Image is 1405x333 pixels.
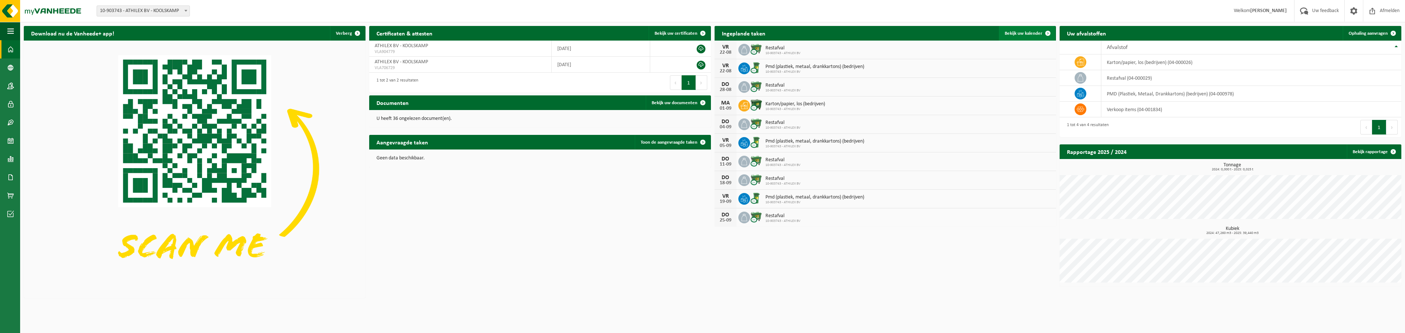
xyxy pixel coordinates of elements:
[750,192,763,204] img: WB-0240-CU
[24,41,366,296] img: Download de VHEPlus App
[1250,8,1287,14] strong: [PERSON_NAME]
[1107,45,1128,50] span: Afvalstof
[765,144,864,149] span: 10-903743 - ATHILEX BV
[373,75,418,91] div: 1 tot 2 van 2 resultaten
[1360,120,1372,135] button: Previous
[718,175,733,181] div: DO
[1386,120,1398,135] button: Next
[718,119,733,125] div: DO
[718,44,733,50] div: VR
[24,26,121,40] h2: Download nu de Vanheede+ app!
[1349,31,1388,36] span: Ophaling aanvragen
[765,126,801,130] span: 10-903743 - ATHILEX BV
[718,193,733,199] div: VR
[750,155,763,167] img: WB-0660-CU
[765,200,864,205] span: 10-903743 - ATHILEX BV
[682,75,696,90] button: 1
[750,80,763,92] img: WB-0660-CU
[750,43,763,55] img: WB-0660-CU
[718,156,733,162] div: DO
[765,101,825,107] span: Karton/papier, los (bedrijven)
[718,199,733,204] div: 19-09
[765,182,801,186] span: 10-903743 - ATHILEX BV
[750,211,763,223] img: WB-0660-CU
[1101,54,1401,70] td: karton/papier, los (bedrijven) (04-000026)
[330,26,365,41] button: Verberg
[1060,26,1113,40] h2: Uw afvalstoffen
[1372,120,1386,135] button: 1
[646,95,710,110] a: Bekijk uw documenten
[765,70,864,74] span: 10-903743 - ATHILEX BV
[718,82,733,87] div: DO
[718,100,733,106] div: MA
[715,26,773,40] h2: Ingeplande taken
[375,43,428,49] span: ATHILEX BV - KOOLSKAMP
[1347,144,1401,159] a: Bekijk rapportage
[718,143,733,148] div: 05-09
[649,26,710,41] a: Bekijk uw certificaten
[1060,144,1134,159] h2: Rapportage 2025 / 2024
[765,64,864,70] span: Pmd (plastiek, metaal, drankkartons) (bedrijven)
[376,116,704,121] p: U heeft 36 ongelezen document(en).
[369,135,435,149] h2: Aangevraagde taken
[1063,119,1109,135] div: 1 tot 4 van 4 resultaten
[765,107,825,111] span: 10-903743 - ATHILEX BV
[696,75,707,90] button: Next
[750,99,763,111] img: WB-1100-CU
[1101,70,1401,86] td: restafval (04-000029)
[765,83,801,88] span: Restafval
[670,75,682,90] button: Previous
[369,95,416,110] h2: Documenten
[718,106,733,111] div: 01-09
[750,136,763,148] img: WB-0240-CU
[765,120,801,126] span: Restafval
[641,140,697,145] span: Toon de aangevraagde taken
[552,41,651,57] td: [DATE]
[765,163,801,167] span: 10-903743 - ATHILEX BV
[1063,231,1401,235] span: 2024: 47,260 m3 - 2025: 39,440 m3
[765,88,801,93] span: 10-903743 - ATHILEX BV
[375,49,546,55] span: VLA904779
[1063,163,1401,171] h3: Tonnage
[718,137,733,143] div: VR
[765,176,801,182] span: Restafval
[336,31,352,36] span: Verberg
[718,212,733,218] div: DO
[765,45,801,51] span: Restafval
[652,101,697,105] span: Bekijk uw documenten
[750,173,763,186] img: WB-0660-CU
[635,135,710,150] a: Toon de aangevraagde taken
[655,31,697,36] span: Bekijk uw certificaten
[999,26,1055,41] a: Bekijk uw kalender
[718,50,733,55] div: 22-08
[718,162,733,167] div: 11-09
[1101,102,1401,117] td: verkoop items (04-001834)
[1063,168,1401,171] span: 2024: 0,000 t - 2025: 0,025 t
[765,219,801,223] span: 10-903743 - ATHILEX BV
[376,156,704,161] p: Geen data beschikbaar.
[718,125,733,130] div: 04-09
[1005,31,1042,36] span: Bekijk uw kalender
[765,213,801,219] span: Restafval
[765,51,801,56] span: 10-903743 - ATHILEX BV
[718,218,733,223] div: 25-09
[750,117,763,130] img: WB-0660-CU
[765,139,864,144] span: Pmd (plastiek, metaal, drankkartons) (bedrijven)
[750,61,763,74] img: WB-0240-CU
[369,26,440,40] h2: Certificaten & attesten
[1063,226,1401,235] h3: Kubiek
[375,59,428,65] span: ATHILEX BV - KOOLSKAMP
[718,181,733,186] div: 18-09
[718,69,733,74] div: 22-08
[97,5,190,16] span: 10-903743 - ATHILEX BV - KOOLSKAMP
[718,63,733,69] div: VR
[765,194,864,200] span: Pmd (plastiek, metaal, drankkartons) (bedrijven)
[552,57,651,73] td: [DATE]
[375,65,546,71] span: VLA706729
[1101,86,1401,102] td: PMD (Plastiek, Metaal, Drankkartons) (bedrijven) (04-000978)
[1343,26,1401,41] a: Ophaling aanvragen
[765,157,801,163] span: Restafval
[718,87,733,92] div: 28-08
[97,6,190,16] span: 10-903743 - ATHILEX BV - KOOLSKAMP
